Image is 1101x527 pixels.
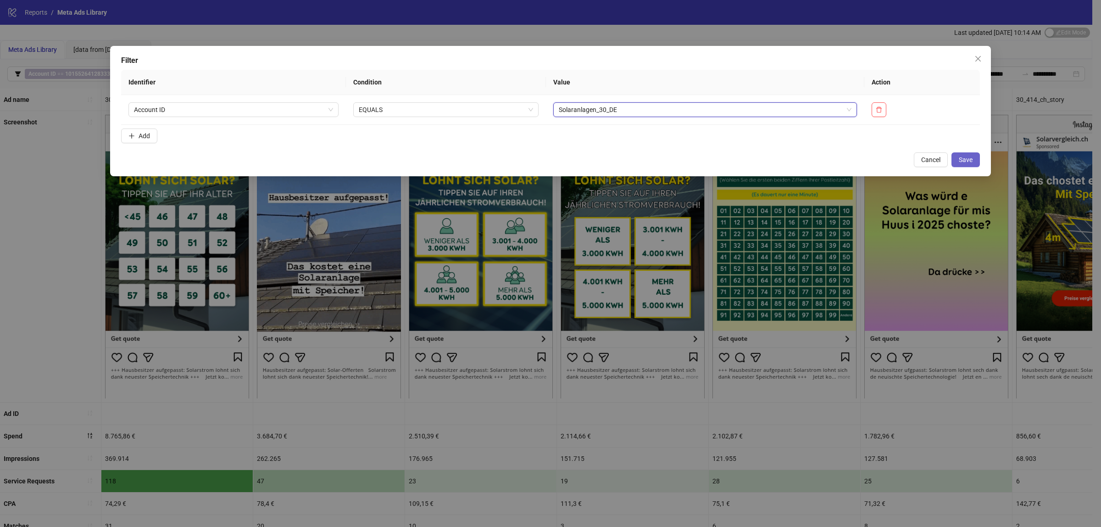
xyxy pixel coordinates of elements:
[959,156,973,163] span: Save
[974,55,982,62] span: close
[951,152,980,167] button: Save
[139,132,150,140] span: Add
[559,103,851,117] span: Solaranlagen_30_DE
[121,70,346,95] th: Identifier
[971,51,985,66] button: Close
[121,129,157,143] button: Add
[134,103,333,117] span: Account ID
[128,133,135,139] span: plus
[876,107,882,113] span: delete
[864,70,980,95] th: Action
[346,70,545,95] th: Condition
[914,152,948,167] button: Cancel
[359,103,533,117] span: EQUALS
[121,55,980,66] div: Filter
[546,70,864,95] th: Value
[921,156,940,163] span: Cancel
